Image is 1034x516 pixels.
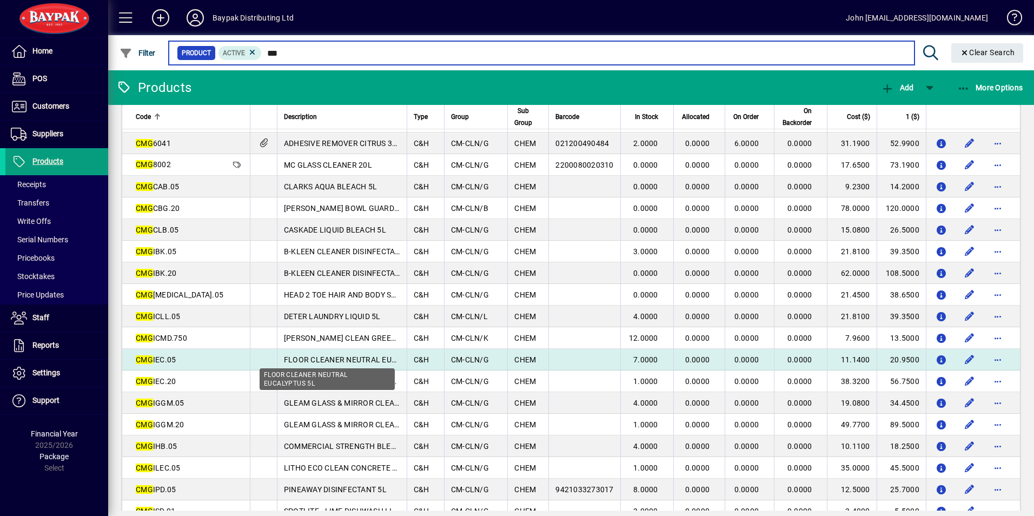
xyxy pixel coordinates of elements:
span: Product [182,48,211,58]
span: Allocated [682,111,710,123]
em: CMG [136,226,153,234]
span: 0.0000 [787,377,812,386]
a: Serial Numbers [5,230,108,249]
span: CHEM [514,312,536,321]
span: On Order [733,111,759,123]
button: Edit [961,351,978,368]
button: More options [989,416,1006,433]
button: Edit [961,373,978,390]
button: More options [989,243,1006,260]
span: CHEM [514,464,536,472]
em: CMG [136,420,153,429]
span: Reports [32,341,59,349]
td: 10.1100 [827,435,876,457]
div: Sub Group [514,105,542,129]
span: CHEM [514,247,536,256]
span: CM-CLN/G [451,355,489,364]
span: 0.0000 [734,247,759,256]
span: 7.0000 [633,355,658,364]
span: 0.0000 [685,161,710,169]
span: 0.0000 [633,204,658,213]
span: ADHESIVE REMOVER CITRUS 3M 6041 524g [284,139,438,148]
button: Edit [961,308,978,325]
span: 0.0000 [787,269,812,277]
span: 0.0000 [633,182,658,191]
button: Edit [961,178,978,195]
span: 0.0000 [734,269,759,277]
span: 0.0000 [734,334,759,342]
span: FLOOR CLEANER NEUTRAL EUCALYPTUS 5L [284,355,439,364]
span: Filter [120,49,156,57]
span: 0.0000 [734,161,759,169]
span: Pricebooks [11,254,55,262]
span: 0.0000 [787,334,812,342]
span: POS [32,74,47,83]
td: 9.2300 [827,176,876,197]
button: More options [989,351,1006,368]
a: Reports [5,332,108,359]
span: CM-CLN/G [451,247,489,256]
td: 7.9600 [827,327,876,349]
button: Edit [961,200,978,217]
span: 2.0000 [633,139,658,148]
span: CM-CLN/G [451,464,489,472]
span: CM-CLN/G [451,442,489,451]
span: [PERSON_NAME] BOWL GUARD TOILET CLNR 20L [284,204,459,213]
span: IEC.05 [136,355,176,364]
span: Code [136,111,151,123]
span: 0.0000 [734,290,759,299]
span: Clear Search [960,48,1015,57]
span: 0.0000 [787,420,812,429]
a: Customers [5,93,108,120]
span: 1 ($) [906,111,919,123]
button: More options [989,178,1006,195]
td: 73.1900 [877,154,926,176]
button: Edit [961,438,978,455]
span: CHEM [514,420,536,429]
em: CMG [136,399,153,407]
button: Edit [961,394,978,412]
span: 0.0000 [685,464,710,472]
span: CLARKS AQUA BLEACH 5L [284,182,377,191]
td: 38.3200 [827,371,876,392]
span: Products [32,157,63,166]
span: C&H [414,312,429,321]
span: 0.0000 [633,226,658,234]
span: 0.0000 [734,420,759,429]
td: 52.9900 [877,133,926,154]
span: 021200490484 [555,139,609,148]
span: CHEM [514,139,536,148]
span: CHEM [514,226,536,234]
a: Receipts [5,175,108,194]
span: Add [881,83,913,92]
span: 0.0000 [787,442,812,451]
span: CHEM [514,269,536,277]
td: 108.5000 [877,262,926,284]
em: CMG [136,204,153,213]
em: CMG [136,355,153,364]
span: Package [39,452,69,461]
span: LITHO ECO CLEAN CONCRETE FLOOR CLEANER 5L [284,464,463,472]
span: 0.0000 [685,139,710,148]
a: Write Offs [5,212,108,230]
span: 0.0000 [685,399,710,407]
button: Edit [961,135,978,152]
span: CM-CLN/G [451,161,489,169]
td: 62.0000 [827,262,876,284]
a: Pricebooks [5,249,108,267]
a: Transfers [5,194,108,212]
span: 0.0000 [787,399,812,407]
span: 0.0000 [685,226,710,234]
button: Edit [961,459,978,477]
td: 39.3500 [877,241,926,262]
span: IBK.20 [136,269,176,277]
span: 0.0000 [787,161,812,169]
span: CHEM [514,442,536,451]
span: 0.0000 [685,442,710,451]
span: CHEM [514,399,536,407]
em: CMG [136,312,153,321]
span: 4.0000 [633,312,658,321]
div: On Backorder [781,105,821,129]
em: CMG [136,377,153,386]
span: 0.0000 [633,269,658,277]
